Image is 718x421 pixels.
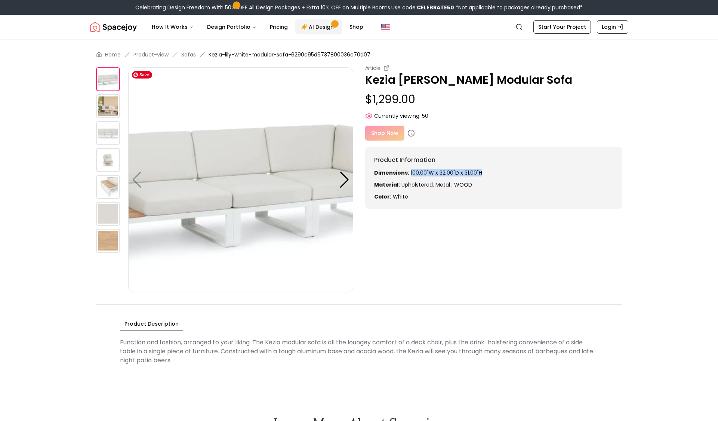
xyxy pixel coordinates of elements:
[374,193,391,200] strong: Color:
[96,51,622,58] nav: breadcrumb
[120,335,598,368] div: Function and fashion, arranged to your liking. The Kezia modular sofa is all the loungey comfort ...
[120,317,183,331] button: Product Description
[374,169,613,176] p: 100.00"W x 32.00"D x 31.00"H
[96,67,120,91] img: https://storage.googleapis.com/spacejoy-main/assets/6290c95d9737800036c70d07/product_0_c3jfcn7p1cga
[181,51,196,58] a: Sofas
[133,51,169,58] a: Product-view
[401,181,472,188] span: upholstered, metal , WOOD
[135,4,583,11] div: Celebrating Design Freedom With 50% OFF All Design Packages + Extra 10% OFF on Multiple Rooms.
[96,121,120,145] img: https://storage.googleapis.com/spacejoy-main/assets/6290c95d9737800036c70d07/product_2_84gf73p8ncch
[454,4,583,11] span: *Not applicable to packages already purchased*
[295,19,342,34] a: AI Design
[96,148,120,172] img: https://storage.googleapis.com/spacejoy-main/assets/6290c95d9737800036c70d07/product_3_hda3mm55ml18
[264,19,294,34] a: Pricing
[90,19,137,34] img: Spacejoy Logo
[417,4,454,11] b: CELEBRATE50
[343,19,369,34] a: Shop
[374,112,420,120] span: Currently viewing:
[533,20,591,34] a: Start Your Project
[201,19,262,34] button: Design Portfolio
[146,19,369,34] nav: Main
[96,94,120,118] img: https://storage.googleapis.com/spacejoy-main/assets/6290c95d9737800036c70d07/product_1_enjge2keoa8
[597,20,628,34] a: Login
[393,193,408,200] span: white
[146,19,200,34] button: How It Works
[365,64,381,72] small: Article
[391,4,454,11] span: Use code:
[209,51,370,58] span: Kezia-lily-white-modular-sofa-6290c95d9737800036c70d07
[374,169,409,176] strong: Dimensions:
[132,71,152,79] span: Save
[365,73,622,87] p: Kezia [PERSON_NAME] Modular Sofa
[90,19,137,34] a: Spacejoy
[374,181,400,188] strong: Material:
[374,156,613,165] h6: Product Information
[365,93,622,106] p: $1,299.00
[96,202,120,226] img: https://storage.googleapis.com/spacejoy-main/assets/6290c95d9737800036c70d07/product_0_jg1mgj38hdia
[381,22,390,31] img: United States
[96,175,120,199] img: https://storage.googleapis.com/spacejoy-main/assets/6290c95d9737800036c70d07/product_4_ho9af6b0eia
[96,229,120,253] img: https://storage.googleapis.com/spacejoy-main/assets/6290c95d9737800036c70d07/product_1_0oenkd5ddfk2f
[105,51,121,58] a: Home
[90,15,628,39] nav: Global
[128,67,353,292] img: https://storage.googleapis.com/spacejoy-main/assets/6290c95d9737800036c70d07/product_0_c3jfcn7p1cga
[422,112,428,120] span: 50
